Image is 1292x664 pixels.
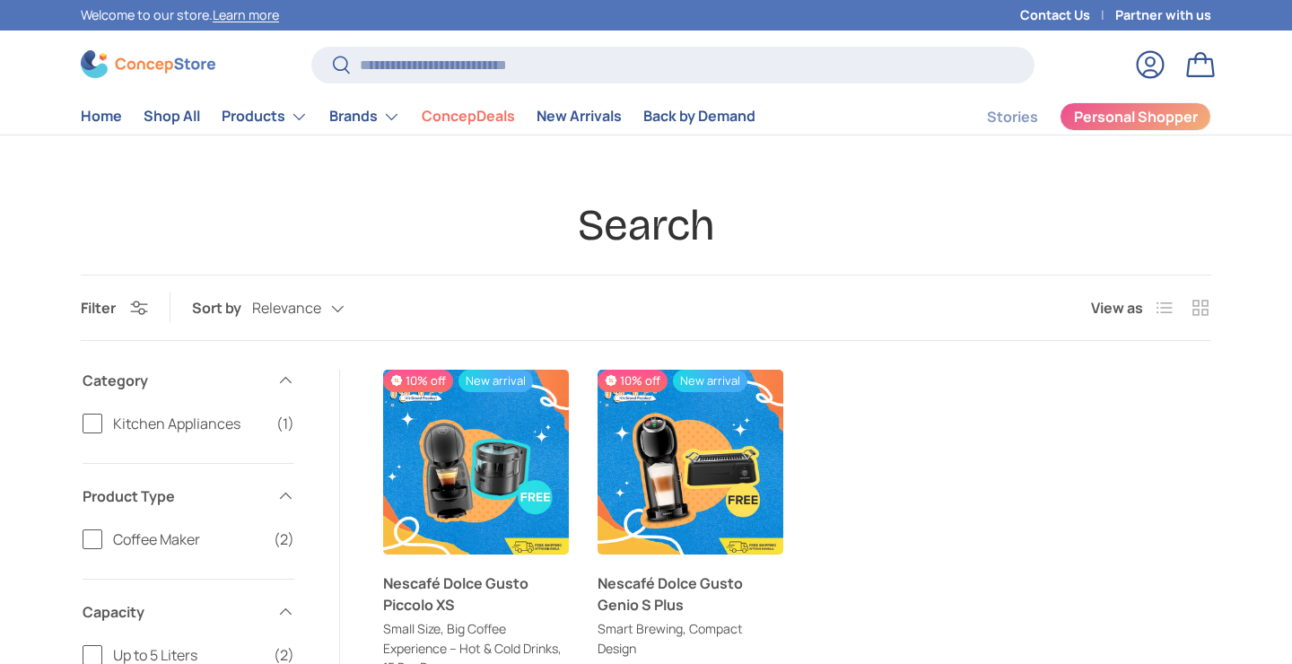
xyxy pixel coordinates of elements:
h1: Search [81,198,1211,253]
summary: Products [211,99,319,135]
span: New arrival [673,370,747,392]
a: Learn more [213,6,279,23]
span: Kitchen Appliances [113,413,266,434]
span: Capacity [83,601,266,623]
a: Nescafé Dolce Gusto Piccolo XS [383,572,569,616]
span: Product Type [83,485,266,507]
span: 10% off [383,370,453,392]
span: Personal Shopper [1074,109,1198,124]
span: Relevance [252,300,321,317]
button: Filter [81,298,148,318]
span: (2) [274,529,294,550]
summary: Product Type [83,464,294,529]
summary: Capacity [83,580,294,644]
span: Filter [81,298,116,318]
a: Partner with us [1115,5,1211,25]
a: Brands [329,99,400,135]
span: View as [1091,297,1143,319]
a: Stories [987,100,1038,135]
span: (1) [276,413,294,434]
span: New arrival [458,370,533,392]
button: Relevance [252,293,380,324]
a: Nescafé Dolce Gusto Genio S Plus [598,572,783,616]
a: New Arrivals [537,99,622,134]
nav: Secondary [944,99,1211,135]
span: 10% off [598,370,668,392]
a: ConcepDeals [422,99,515,134]
a: Nescafé Dolce Gusto Genio S Plus [598,370,783,555]
span: Category [83,370,266,391]
label: Sort by [192,297,252,319]
summary: Category [83,348,294,413]
a: Products [222,99,308,135]
a: Personal Shopper [1060,102,1211,131]
img: ConcepStore [81,50,215,78]
p: Welcome to our store. [81,5,279,25]
span: Coffee Maker [113,529,263,550]
a: Shop All [144,99,200,134]
a: Nescafé Dolce Gusto Piccolo XS [383,370,569,555]
nav: Primary [81,99,755,135]
a: Home [81,99,122,134]
a: Contact Us [1020,5,1115,25]
summary: Brands [319,99,411,135]
a: Back by Demand [643,99,755,134]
